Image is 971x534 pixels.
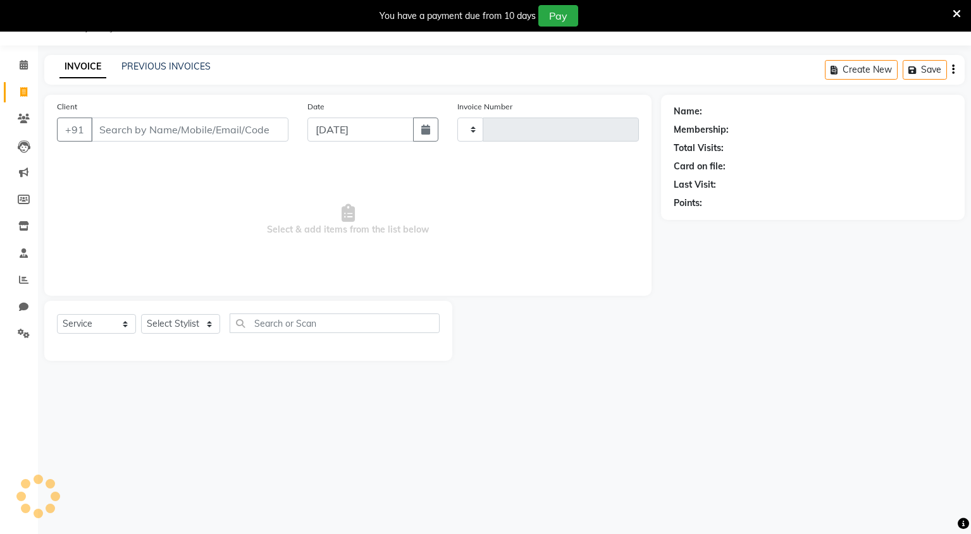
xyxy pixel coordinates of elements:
label: Invoice Number [457,101,512,112]
div: Points: [674,197,702,210]
div: Name: [674,105,702,118]
div: Membership: [674,123,729,137]
button: +91 [57,118,92,142]
button: Create New [825,60,898,80]
a: PREVIOUS INVOICES [121,61,211,72]
label: Date [307,101,325,112]
button: Save [903,60,947,80]
div: You have a payment due from 10 days [380,9,536,23]
span: Select & add items from the list below [57,157,639,283]
div: Card on file: [674,160,726,173]
a: INVOICE [59,56,106,78]
label: Client [57,101,77,112]
button: Pay [538,5,578,27]
div: Total Visits: [674,142,724,155]
input: Search or Scan [230,313,440,333]
input: Search by Name/Mobile/Email/Code [91,118,288,142]
div: Last Visit: [674,178,716,191]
